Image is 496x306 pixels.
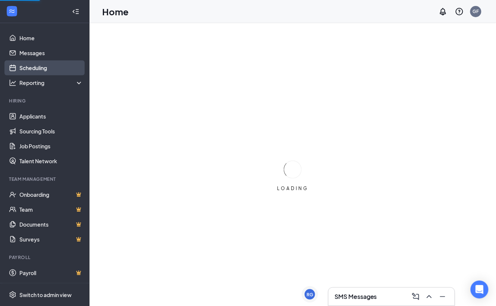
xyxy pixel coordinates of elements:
[102,5,129,18] h1: Home
[19,187,83,202] a: OnboardingCrown
[19,45,83,60] a: Messages
[9,79,16,86] svg: Analysis
[19,265,83,280] a: PayrollCrown
[9,176,82,182] div: Team Management
[19,60,83,75] a: Scheduling
[410,291,422,303] button: ComposeMessage
[19,79,84,86] div: Reporting
[439,7,448,16] svg: Notifications
[335,293,377,301] h3: SMS Messages
[19,154,83,168] a: Talent Network
[425,292,434,301] svg: ChevronUp
[19,202,83,217] a: TeamCrown
[19,232,83,247] a: SurveysCrown
[423,291,435,303] button: ChevronUp
[411,292,420,301] svg: ComposeMessage
[8,7,16,15] svg: WorkstreamLogo
[19,124,83,139] a: Sourcing Tools
[19,291,72,299] div: Switch to admin view
[19,217,83,232] a: DocumentsCrown
[9,291,16,299] svg: Settings
[9,98,82,104] div: Hiring
[473,8,479,15] div: GF
[307,291,313,298] div: RG
[437,291,449,303] button: Minimize
[471,281,489,299] div: Open Intercom Messenger
[19,139,83,154] a: Job Postings
[455,7,464,16] svg: QuestionInfo
[19,109,83,124] a: Applicants
[438,292,447,301] svg: Minimize
[274,185,311,192] div: LOADING
[72,8,79,15] svg: Collapse
[9,254,82,261] div: Payroll
[19,31,83,45] a: Home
